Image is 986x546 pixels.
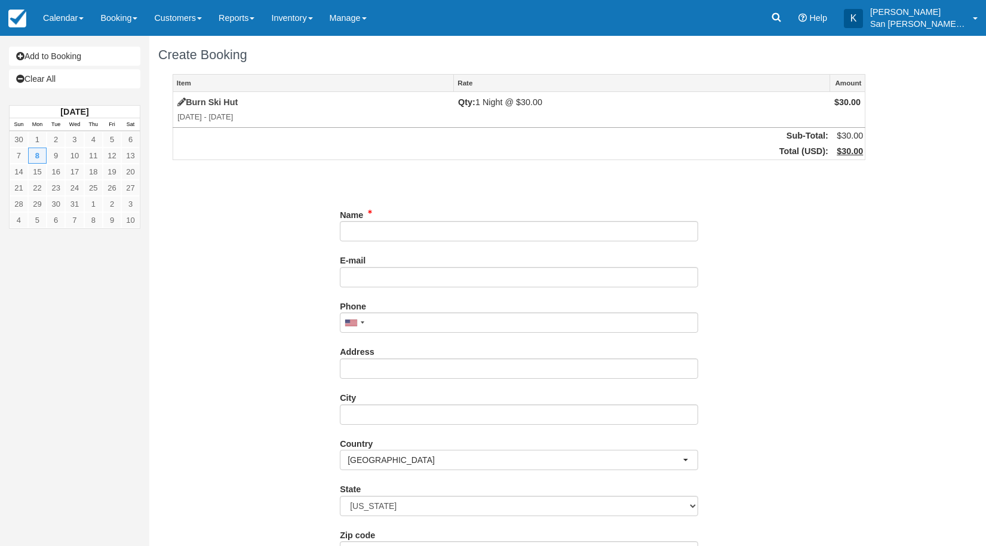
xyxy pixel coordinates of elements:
a: 27 [121,180,140,196]
a: Add to Booking [9,47,140,66]
a: 4 [84,131,103,148]
a: Burn Ski Hut [177,97,238,107]
a: 9 [47,148,65,164]
a: 30 [47,196,65,212]
a: 21 [10,180,28,196]
a: 8 [28,148,47,164]
span: [GEOGRAPHIC_DATA] [348,454,683,466]
a: 20 [121,164,140,180]
th: Thu [84,118,103,131]
a: 5 [103,131,121,148]
a: 22 [28,180,47,196]
th: Tue [47,118,65,131]
button: [GEOGRAPHIC_DATA] [340,450,698,470]
strong: [DATE] [60,107,88,116]
a: 5 [28,212,47,228]
a: 7 [65,212,84,228]
label: State [340,479,361,496]
td: $30.00 [830,127,865,143]
a: 6 [121,131,140,148]
a: 29 [28,196,47,212]
a: 1 [28,131,47,148]
label: E-mail [340,250,365,267]
span: USD [804,146,822,156]
span: Help [809,13,827,23]
strong: Sub-Total: [787,131,828,140]
label: Zip code [340,525,375,542]
label: City [340,388,356,404]
a: 11 [84,148,103,164]
a: 16 [47,164,65,180]
a: Amount [830,75,865,91]
a: 23 [47,180,65,196]
a: 8 [84,212,103,228]
a: 26 [103,180,121,196]
a: 13 [121,148,140,164]
a: 3 [65,131,84,148]
th: Mon [28,118,47,131]
a: 30 [10,131,28,148]
a: 2 [47,131,65,148]
label: Address [340,342,374,358]
a: 9 [103,212,121,228]
img: checkfront-main-nav-mini-logo.png [8,10,26,27]
a: 10 [121,212,140,228]
label: Phone [340,296,366,313]
a: 15 [28,164,47,180]
strong: Qty [458,97,475,107]
a: 19 [103,164,121,180]
a: 6 [47,212,65,228]
a: Item [173,75,453,91]
td: 1 Night @ $30.00 [454,92,830,127]
a: 4 [10,212,28,228]
a: 24 [65,180,84,196]
th: Sun [10,118,28,131]
a: Rate [454,75,830,91]
a: 7 [10,148,28,164]
a: 10 [65,148,84,164]
a: 12 [103,148,121,164]
p: San [PERSON_NAME] Hut Systems [870,18,966,30]
th: Wed [65,118,84,131]
div: K [844,9,863,28]
a: 2 [103,196,121,212]
p: [PERSON_NAME] [870,6,966,18]
a: 3 [121,196,140,212]
a: 25 [84,180,103,196]
strong: Total ( ): [779,146,828,156]
u: $30.00 [837,146,863,156]
h1: Create Booking [158,48,880,62]
em: [DATE] - [DATE] [177,112,450,123]
i: Help [798,14,807,22]
a: 1 [84,196,103,212]
label: Country [340,434,373,450]
td: $30.00 [830,92,865,127]
a: 18 [84,164,103,180]
a: 17 [65,164,84,180]
label: Name [340,205,363,222]
a: 14 [10,164,28,180]
th: Fri [103,118,121,131]
a: 28 [10,196,28,212]
div: United States: +1 [340,313,368,332]
a: 31 [65,196,84,212]
th: Sat [121,118,140,131]
a: Clear All [9,69,140,88]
